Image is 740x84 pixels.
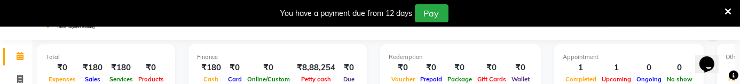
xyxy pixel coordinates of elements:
[197,62,225,74] div: ₹180
[509,62,532,74] div: ₹0
[298,75,334,83] span: Petty cash
[389,75,418,83] span: Voucher
[475,75,509,83] span: Gift Cards
[136,75,167,83] span: Products
[245,75,293,83] span: Online/Custom
[445,75,475,83] span: Package
[107,62,136,74] div: ₹180
[418,62,445,74] div: ₹0
[46,75,78,83] span: Expenses
[82,75,103,83] span: Sales
[225,75,245,83] span: Card
[563,53,695,62] div: Appointment
[197,53,358,62] div: Finance
[418,75,445,83] span: Prepaid
[293,62,340,74] div: ₹8,88,254
[634,62,664,74] div: 0
[340,62,358,74] div: ₹0
[664,75,695,83] span: No show
[475,62,509,74] div: ₹0
[201,75,222,83] span: Cash
[664,62,695,74] div: 0
[634,75,664,83] span: Ongoing
[136,62,167,74] div: ₹0
[389,53,532,62] div: Redemption
[415,4,448,22] button: Pay
[695,41,729,73] iframe: chat widget
[599,62,634,74] div: 1
[281,8,413,19] div: You have a payment due from 12 days
[225,62,245,74] div: ₹0
[563,75,599,83] span: Completed
[389,62,418,74] div: ₹0
[78,62,107,74] div: ₹180
[509,75,532,83] span: Wallet
[599,75,634,83] span: Upcoming
[46,62,78,74] div: ₹0
[46,53,167,62] div: Total
[107,75,136,83] span: Services
[341,75,357,83] span: Due
[245,62,293,74] div: ₹0
[563,62,599,74] div: 1
[445,62,475,74] div: ₹0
